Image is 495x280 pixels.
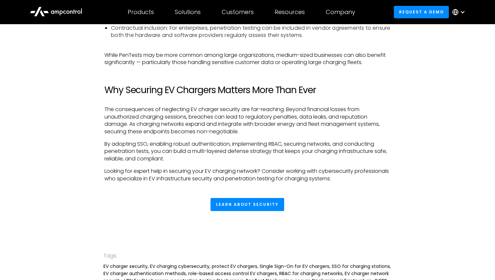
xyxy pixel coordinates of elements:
[104,140,391,162] p: By adopting SSO, enabling robust authentication, implementing RBAC, securing networks, and conduc...
[128,8,154,16] div: Products
[275,8,305,16] div: Resources
[111,25,391,46] li: Contractual inclusion: For enterprises, penetration testing can be included in vendor agreements ...
[326,8,355,16] div: Company
[175,8,201,16] div: Solutions
[211,198,284,211] a: Learn about security
[103,252,392,260] div: Tags:
[394,6,449,18] a: Request a demo
[222,8,254,16] div: Customers
[104,85,391,96] h2: Why Securing EV Chargers Matters More Than Ever
[104,52,391,66] p: While PenTests may be more common among large organizations, medium-sized businesses can also ben...
[104,168,391,182] p: Looking for expert help in securing your EV charging network? Consider working with cybersecurity...
[104,106,391,135] p: The consequences of neglecting EV charger security are far-reaching. Beyond financial losses from...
